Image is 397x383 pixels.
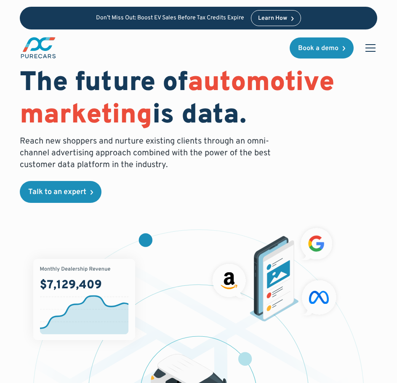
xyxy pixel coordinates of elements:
[20,181,101,203] a: Talk to an expert
[208,223,341,321] img: ads on social media and advertising partners
[28,189,86,196] div: Talk to an expert
[298,45,338,52] div: Book a demo
[20,136,276,171] p: Reach new shoppers and nurture existing clients through an omni-channel advertising approach comb...
[251,10,301,26] a: Learn How
[360,38,377,58] div: menu
[20,36,57,59] a: main
[20,67,377,132] h1: The future of is data.
[20,36,57,59] img: purecars logo
[33,259,135,340] img: chart showing monthly dealership revenue of $7m
[258,16,287,21] div: Learn How
[96,15,244,22] p: Don’t Miss Out: Boost EV Sales Before Tax Credits Expire
[20,66,334,133] span: automotive marketing
[290,37,354,59] a: Book a demo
